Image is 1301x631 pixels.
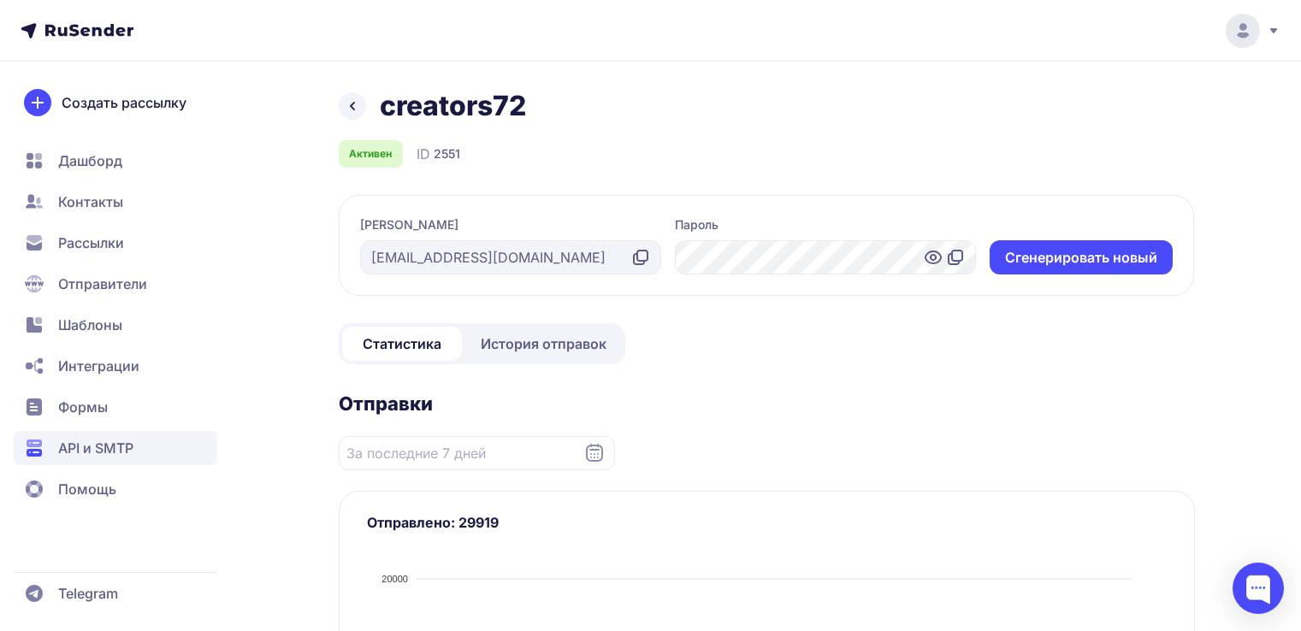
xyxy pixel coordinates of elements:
[990,240,1173,274] button: Cгенерировать новый
[58,356,139,376] span: Интеграции
[58,192,123,212] span: Контакты
[58,397,108,417] span: Формы
[481,333,606,354] span: История отправок
[62,92,186,113] span: Создать рассылку
[58,315,122,335] span: Шаблоны
[380,89,526,123] h1: creators72
[363,333,441,354] span: Статистика
[58,479,116,499] span: Помощь
[342,327,462,361] a: Статистика
[381,574,408,584] tspan: 20000
[14,576,217,610] a: Telegram
[58,150,122,171] span: Дашборд
[360,216,458,233] label: [PERSON_NAME]
[675,216,719,233] label: Пароль
[434,145,460,162] span: 2551
[465,327,622,361] a: История отправок
[349,147,392,161] span: Активен
[417,144,460,164] div: ID
[367,512,1167,533] h3: Отправлено: 29919
[58,233,124,253] span: Рассылки
[339,436,615,470] input: Datepicker input
[58,274,147,294] span: Отправители
[58,583,118,604] span: Telegram
[58,438,133,458] span: API и SMTP
[339,392,1195,416] h2: Отправки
